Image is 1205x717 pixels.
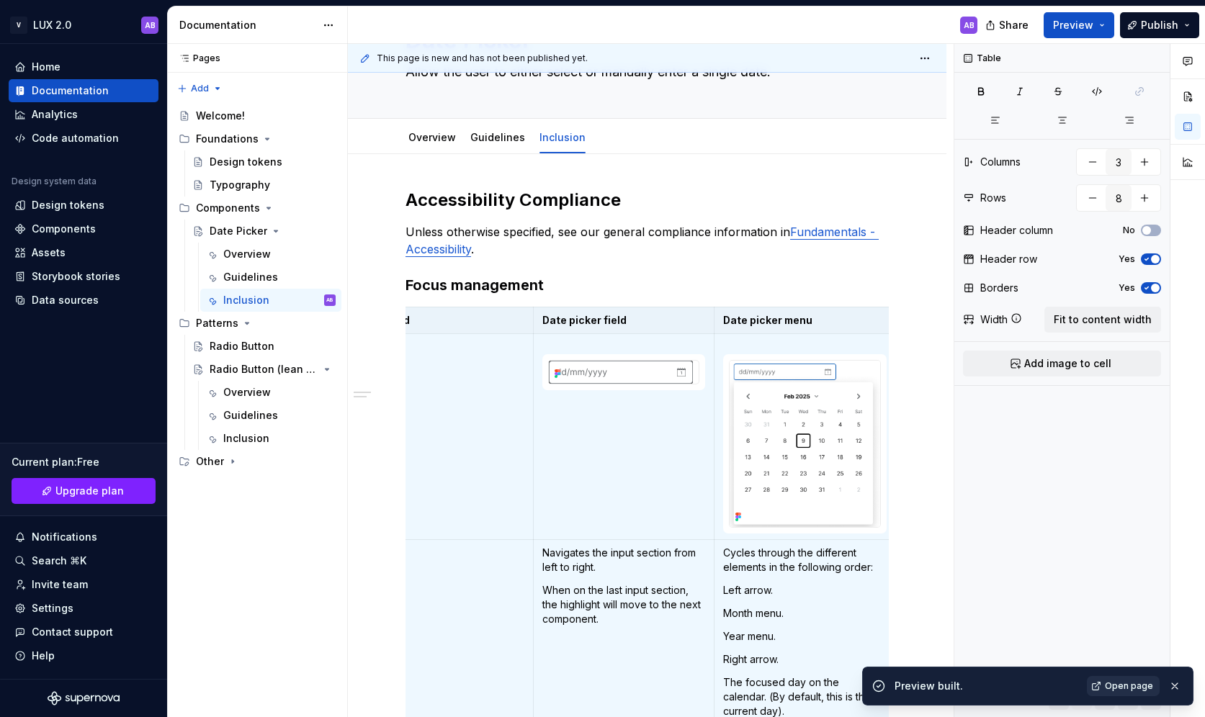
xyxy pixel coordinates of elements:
[1119,282,1135,294] label: Yes
[32,198,104,212] div: Design tokens
[196,109,245,123] div: Welcome!
[223,293,269,307] div: Inclusion
[12,176,97,187] div: Design system data
[173,78,227,99] button: Add
[999,18,1029,32] span: Share
[3,9,164,40] button: VLUX 2.0AB
[32,530,97,544] div: Notifications
[9,103,158,126] a: Analytics
[542,314,627,326] strong: Date picker field
[9,549,158,572] button: Search ⌘K
[723,652,887,667] p: Right arrow.
[980,191,1006,205] div: Rows
[980,312,1008,327] div: Width
[173,312,341,335] div: Patterns
[223,431,269,446] div: Inclusion
[173,104,341,473] div: Page tree
[196,132,259,146] div: Foundations
[210,339,274,353] div: Radio Button
[730,361,880,527] img: 4fa81bb9-1544-47a8-b54b-f99adb4072ed.png
[32,577,88,592] div: Invite team
[173,53,220,64] div: Pages
[406,276,544,294] strong: Focus management
[723,629,887,644] p: Year menu.
[32,601,73,615] div: Settings
[9,526,158,549] button: Notifications
[32,293,99,307] div: Data sources
[187,150,341,173] a: Design tokens
[539,131,586,143] a: Inclusion
[179,18,315,32] div: Documentation
[9,127,158,150] a: Code automation
[210,155,282,169] div: Design tokens
[145,19,156,31] div: AB
[187,220,341,243] a: Date Picker
[1141,18,1178,32] span: Publish
[1024,356,1111,371] span: Add image to cell
[408,131,456,143] a: Overview
[9,597,158,620] a: Settings
[210,362,318,376] div: Radio Button (lean approach)
[1044,307,1161,333] button: Fit to content width
[200,266,341,289] a: Guidelines
[406,189,621,210] strong: Accessibility Compliance
[723,546,887,574] p: Cycles through the different elements in the following order:
[33,18,71,32] div: LUX 2.0
[723,583,887,597] p: Left arrow.
[978,12,1038,38] button: Share
[187,173,341,197] a: Typography
[9,241,158,264] a: Assets
[32,131,119,145] div: Code automation
[32,84,109,98] div: Documentation
[200,427,341,450] a: Inclusion
[403,122,462,152] div: Overview
[210,178,270,192] div: Typography
[980,252,1037,266] div: Header row
[191,83,209,94] span: Add
[48,691,120,705] svg: Supernova Logo
[534,122,591,152] div: Inclusion
[9,644,158,667] button: Help
[723,314,812,326] strong: Date picker menu
[326,293,333,307] div: AB
[723,606,887,621] p: Month menu.
[210,224,267,238] div: Date Picker
[9,194,158,217] a: Design tokens
[1120,12,1199,38] button: Publish
[465,122,531,152] div: Guidelines
[980,281,1018,295] div: Borders
[9,55,158,78] a: Home
[223,270,278,284] div: Guidelines
[542,546,706,574] p: Navigates the input section from left to right.
[9,265,158,288] a: Storybook stories
[32,625,113,639] div: Contact support
[10,17,27,34] div: V
[1087,676,1160,696] a: Open page
[32,245,66,260] div: Assets
[173,450,341,473] div: Other
[963,351,1161,376] button: Add image to cell
[377,53,588,64] span: This page is new and has not been published yet.
[1105,680,1153,692] span: Open page
[1053,18,1093,32] span: Preview
[187,358,341,381] a: Radio Button (lean approach)
[32,222,96,236] div: Components
[1044,12,1114,38] button: Preview
[223,385,271,400] div: Overview
[980,155,1021,169] div: Columns
[173,197,341,220] div: Components
[9,79,158,102] a: Documentation
[12,478,156,504] a: Upgrade plan
[200,289,341,312] a: InclusionAB
[9,573,158,596] a: Invite team
[32,269,120,284] div: Storybook stories
[32,649,55,663] div: Help
[200,243,341,266] a: Overview
[895,679,1078,693] div: Preview built.
[9,289,158,312] a: Data sources
[32,107,78,122] div: Analytics
[964,19,975,31] div: AB
[980,223,1053,238] div: Header column
[1119,253,1135,265] label: Yes
[55,484,124,498] span: Upgrade plan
